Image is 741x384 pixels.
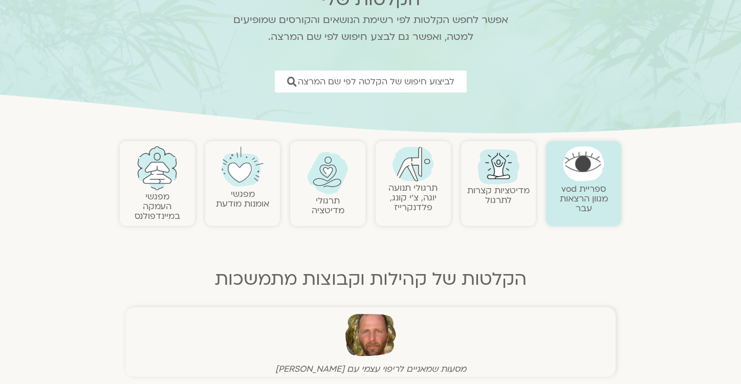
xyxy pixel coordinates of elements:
a: לביצוע חיפוש של הקלטה לפי שם המרצה [275,71,467,93]
a: תרגולימדיטציה [312,195,344,216]
a: ספריית vodמגוון הרצאות עבר [560,183,608,214]
span: לביצוע חיפוש של הקלטה לפי שם המרצה [298,77,454,86]
a: תרגולי תנועהיוגה, צ׳י קונג, פלדנקרייז [388,182,438,213]
a: מפגשיהעמקה במיינדפולנס [135,191,180,222]
h2: הקלטות של קהילות וקבוצות מתמשכות [120,269,621,289]
p: אפשר לחפש הקלטות לפי רשימת הנושאים והקורסים שמופיעים למטה, ואפשר גם לבצע חיפוש לפי שם המרצה. [220,12,521,46]
a: מפגשיאומנות מודעת [216,188,269,210]
a: מדיטציות קצרות לתרגול [467,185,530,206]
figcaption: מסעות שמאניים לריפוי עצמי עם [PERSON_NAME] [128,364,613,374]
